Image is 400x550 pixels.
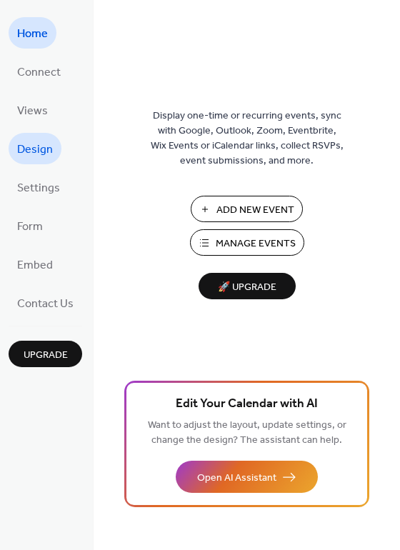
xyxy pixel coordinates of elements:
[17,61,61,84] span: Connect
[148,416,346,450] span: Want to adjust the layout, update settings, or change the design? The assistant can help.
[207,278,287,297] span: 🚀 Upgrade
[9,56,69,87] a: Connect
[17,23,48,46] span: Home
[197,471,276,486] span: Open AI Assistant
[9,287,82,319] a: Contact Us
[9,17,56,49] a: Home
[17,216,43,239] span: Form
[17,293,74,316] span: Contact Us
[9,94,56,126] a: Views
[17,177,60,200] span: Settings
[9,133,61,164] a: Design
[24,348,68,363] span: Upgrade
[9,171,69,203] a: Settings
[151,109,344,169] span: Display one-time or recurring events, sync with Google, Outlook, Zoom, Eventbrite, Wix Events or ...
[17,100,48,123] span: Views
[190,229,304,256] button: Manage Events
[176,394,318,414] span: Edit Your Calendar with AI
[9,249,61,280] a: Embed
[216,236,296,251] span: Manage Events
[199,273,296,299] button: 🚀 Upgrade
[216,203,294,218] span: Add New Event
[17,139,53,161] span: Design
[176,461,318,493] button: Open AI Assistant
[9,210,51,241] a: Form
[9,341,82,367] button: Upgrade
[191,196,303,222] button: Add New Event
[17,254,53,277] span: Embed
